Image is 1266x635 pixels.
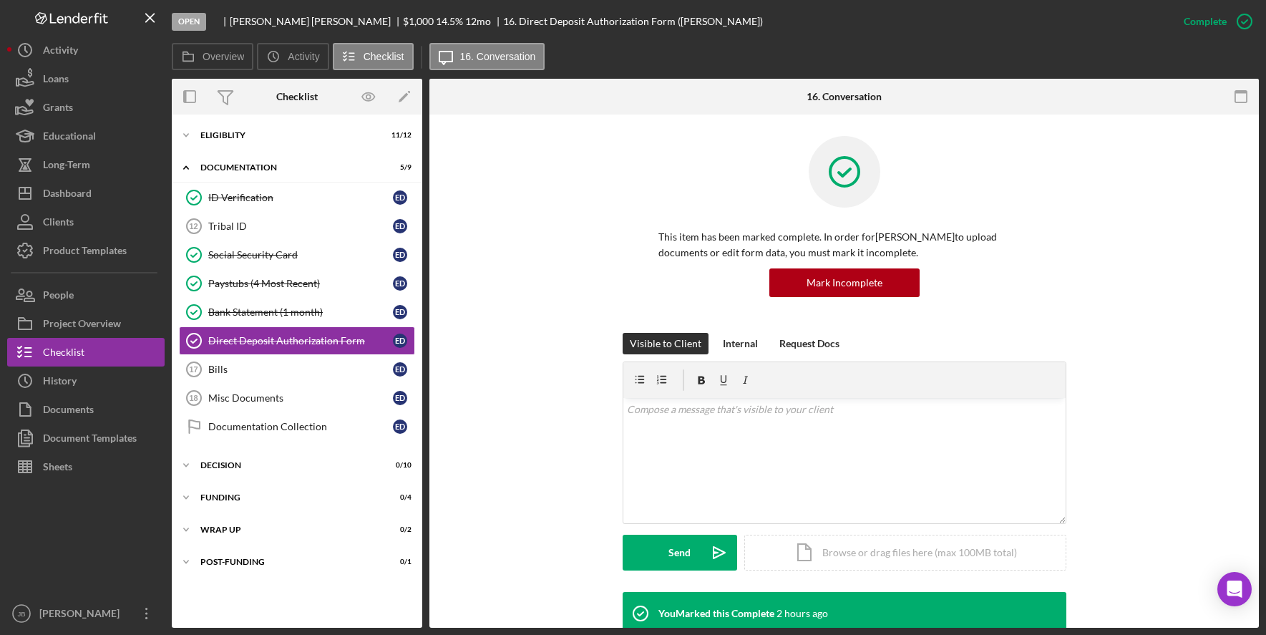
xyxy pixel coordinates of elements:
[7,179,165,208] button: Dashboard
[179,355,415,384] a: 17BillsED
[623,333,709,354] button: Visible to Client
[200,558,376,566] div: Post-Funding
[208,192,393,203] div: ID Verification
[179,298,415,326] a: Bank Statement (1 month)ED
[1217,572,1252,606] div: Open Intercom Messenger
[43,36,78,68] div: Activity
[208,220,393,232] div: Tribal ID
[179,241,415,269] a: Social Security CardED
[779,333,839,354] div: Request Docs
[208,364,393,375] div: Bills
[716,333,765,354] button: Internal
[393,305,407,319] div: E D
[393,391,407,405] div: E D
[200,493,376,502] div: Funding
[807,268,882,297] div: Mark Incomplete
[386,131,412,140] div: 11 / 12
[668,535,691,571] div: Send
[386,461,412,470] div: 0 / 10
[386,558,412,566] div: 0 / 1
[179,212,415,241] a: 12Tribal IDED
[43,281,74,313] div: People
[179,269,415,298] a: Paystubs (4 Most Recent)ED
[1184,7,1227,36] div: Complete
[7,367,165,395] button: History
[43,367,77,399] div: History
[43,236,127,268] div: Product Templates
[230,16,403,27] div: [PERSON_NAME] [PERSON_NAME]
[179,326,415,355] a: Direct Deposit Authorization FormED
[7,64,165,93] button: Loans
[208,306,393,318] div: Bank Statement (1 month)
[386,163,412,172] div: 5 / 9
[43,179,92,211] div: Dashboard
[7,452,165,481] a: Sheets
[208,392,393,404] div: Misc Documents
[7,338,165,367] button: Checklist
[465,16,491,27] div: 12 mo
[288,51,319,62] label: Activity
[43,452,72,485] div: Sheets
[208,421,393,432] div: Documentation Collection
[436,16,463,27] div: 14.5 %
[43,395,94,427] div: Documents
[1169,7,1259,36] button: Complete
[43,338,84,370] div: Checklist
[276,91,318,102] div: Checklist
[208,335,393,346] div: Direct Deposit Authorization Form
[43,424,137,456] div: Document Templates
[257,43,328,70] button: Activity
[172,43,253,70] button: Overview
[200,163,376,172] div: Documentation
[17,610,25,618] text: JB
[7,122,165,150] button: Educational
[393,248,407,262] div: E D
[7,599,165,628] button: JB[PERSON_NAME]
[333,43,414,70] button: Checklist
[658,229,1031,261] p: This item has been marked complete. In order for [PERSON_NAME] to upload documents or edit form d...
[208,249,393,261] div: Social Security Card
[776,608,828,619] time: 2025-09-29 14:06
[386,493,412,502] div: 0 / 4
[503,16,763,27] div: 16. Direct Deposit Authorization Form ([PERSON_NAME])
[393,420,407,434] div: E D
[7,236,165,265] button: Product Templates
[208,278,393,289] div: Paystubs (4 Most Recent)
[393,334,407,348] div: E D
[7,281,165,309] button: People
[623,535,737,571] button: Send
[189,222,198,231] tspan: 12
[36,599,129,631] div: [PERSON_NAME]
[43,122,96,154] div: Educational
[179,183,415,212] a: ID VerificationED
[393,362,407,377] div: E D
[807,91,882,102] div: 16. Conversation
[43,93,73,125] div: Grants
[200,131,376,140] div: Eligiblity
[179,384,415,412] a: 18Misc DocumentsED
[7,150,165,179] button: Long-Term
[200,525,376,534] div: Wrap up
[7,395,165,424] button: Documents
[203,51,244,62] label: Overview
[7,93,165,122] button: Grants
[7,208,165,236] button: Clients
[429,43,545,70] button: 16. Conversation
[393,276,407,291] div: E D
[7,424,165,452] button: Document Templates
[364,51,404,62] label: Checklist
[772,333,847,354] button: Request Docs
[460,51,536,62] label: 16. Conversation
[7,36,165,64] button: Activity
